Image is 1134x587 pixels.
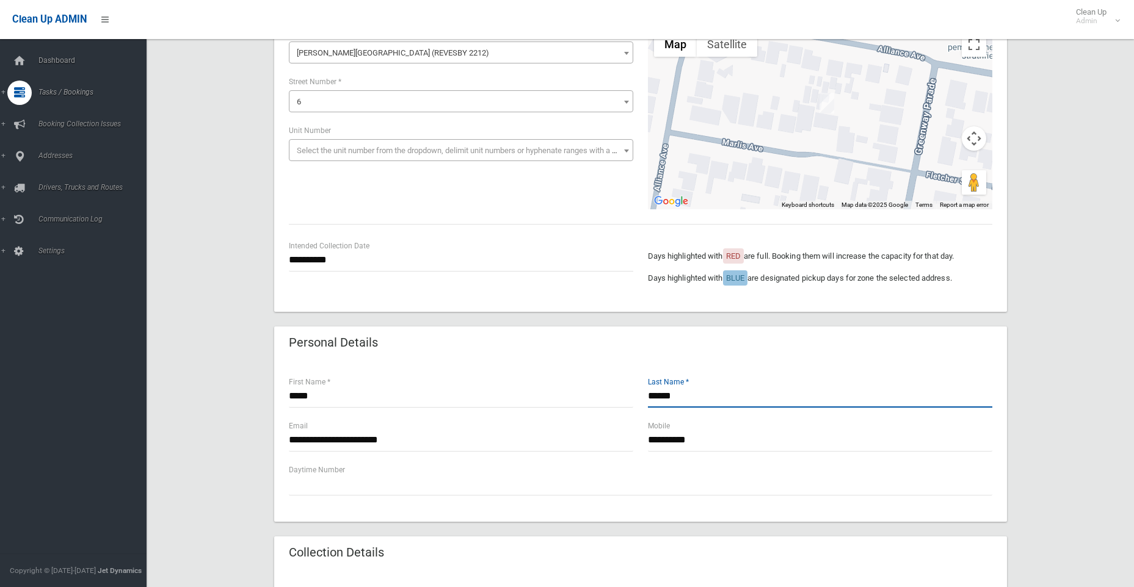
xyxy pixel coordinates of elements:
[651,193,691,209] img: Google
[841,201,908,208] span: Map data ©2025 Google
[697,32,757,57] button: Show satellite imagery
[782,201,834,209] button: Keyboard shortcuts
[648,249,992,264] p: Days highlighted with are full. Booking them will increase the capacity for that day.
[35,120,156,128] span: Booking Collection Issues
[651,193,691,209] a: Open this area in Google Maps (opens a new window)
[292,93,630,110] span: 6
[1070,7,1119,26] span: Clean Up
[98,566,142,575] strong: Jet Dynamics
[35,183,156,192] span: Drivers, Trucks and Routes
[1076,16,1107,26] small: Admin
[962,32,986,57] button: Toggle fullscreen view
[726,273,744,283] span: BLUE
[35,88,156,96] span: Tasks / Bookings
[10,566,96,575] span: Copyright © [DATE]-[DATE]
[648,271,992,286] p: Days highlighted with are designated pickup days for zone the selected address.
[940,201,989,208] a: Report a map error
[35,151,156,160] span: Addresses
[820,93,834,113] div: 6 Marlis Avenue, REVESBY NSW 2212
[35,56,156,65] span: Dashboard
[297,97,301,106] span: 6
[292,45,630,62] span: Marlis Avenue (REVESBY 2212)
[12,13,87,25] span: Clean Up ADMIN
[915,201,932,208] a: Terms (opens in new tab)
[962,126,986,151] button: Map camera controls
[654,32,697,57] button: Show street map
[35,215,156,223] span: Communication Log
[289,41,633,63] span: Marlis Avenue (REVESBY 2212)
[274,541,399,564] header: Collection Details
[35,247,156,255] span: Settings
[289,90,633,112] span: 6
[726,251,741,261] span: RED
[274,331,393,355] header: Personal Details
[297,146,638,155] span: Select the unit number from the dropdown, delimit unit numbers or hyphenate ranges with a comma
[962,170,986,195] button: Drag Pegman onto the map to open Street View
